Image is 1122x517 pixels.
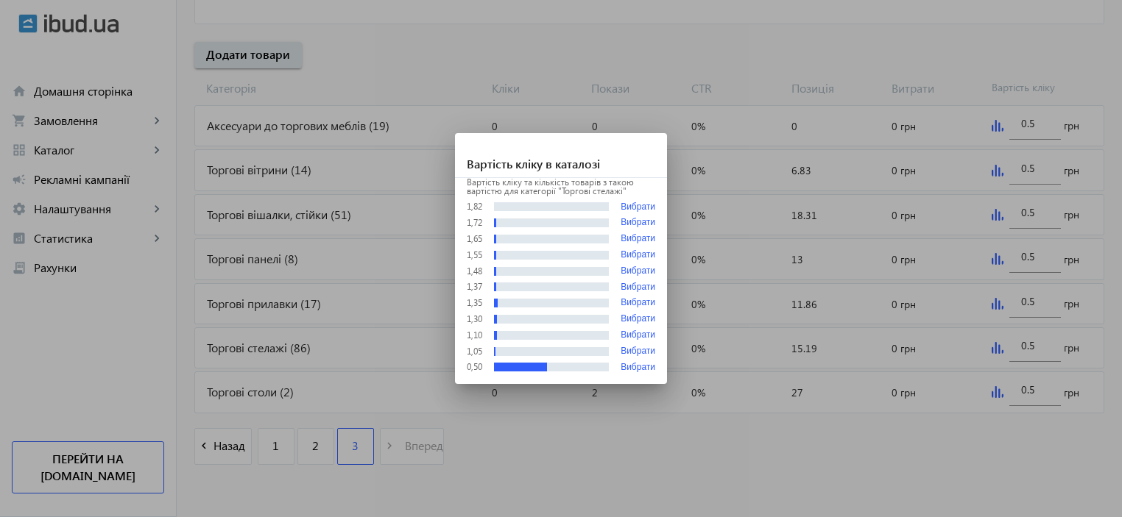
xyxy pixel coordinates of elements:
[621,363,655,373] button: Вибрати
[467,331,482,340] div: 1,10
[467,315,482,324] div: 1,30
[467,299,482,307] div: 1,35
[455,133,667,178] h1: Вартість кліку в каталозі
[467,282,482,291] div: 1,37
[467,347,482,356] div: 1,05
[621,250,655,260] button: Вибрати
[621,298,655,308] button: Вибрати
[467,251,482,260] div: 1,55
[467,218,482,227] div: 1,72
[467,363,482,371] div: 0,50
[621,266,655,277] button: Вибрати
[621,314,655,324] button: Вибрати
[467,267,482,276] div: 1,48
[467,178,655,196] p: Вартість кліку та кількість товарів з такою вартістю для категорії "Торгові стелажі"
[621,282,655,293] button: Вибрати
[621,346,655,357] button: Вибрати
[467,202,482,211] div: 1,82
[621,330,655,340] button: Вибрати
[467,235,482,243] div: 1,65
[621,234,655,244] button: Вибрати
[621,218,655,228] button: Вибрати
[621,202,655,213] button: Вибрати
